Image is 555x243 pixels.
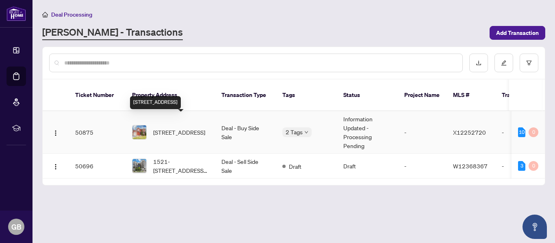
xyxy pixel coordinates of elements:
[52,130,59,136] img: Logo
[398,154,447,178] td: -
[529,161,538,171] div: 0
[398,111,447,154] td: -
[132,125,146,139] img: thumbnail-img
[476,60,481,66] span: download
[130,96,181,109] div: [STREET_ADDRESS]
[337,154,398,178] td: Draft
[42,26,183,40] a: [PERSON_NAME] - Transactions
[51,11,92,18] span: Deal Processing
[69,111,126,154] td: 50875
[529,127,538,137] div: 0
[49,126,62,139] button: Logo
[494,54,513,72] button: edit
[286,127,303,137] span: 2 Tags
[42,12,48,17] span: home
[289,162,301,171] span: Draft
[153,157,208,175] span: 1521-[STREET_ADDRESS][PERSON_NAME]
[49,159,62,172] button: Logo
[153,128,205,137] span: [STREET_ADDRESS]
[469,54,488,72] button: download
[453,162,488,170] span: W12368367
[518,161,525,171] div: 3
[215,80,276,111] th: Transaction Type
[518,127,525,137] div: 10
[526,60,532,66] span: filter
[337,111,398,154] td: Information Updated - Processing Pending
[447,80,495,111] th: MLS #
[398,80,447,111] th: Project Name
[496,26,539,39] span: Add Transaction
[453,129,486,136] span: X12252720
[520,54,538,72] button: filter
[69,154,126,178] td: 50696
[69,80,126,111] th: Ticket Number
[126,80,215,111] th: Property Address
[337,80,398,111] th: Status
[490,26,545,40] button: Add Transaction
[132,159,146,173] img: thumbnail-img
[522,215,547,239] button: Open asap
[501,60,507,66] span: edit
[215,154,276,178] td: Deal - Sell Side Sale
[495,80,552,111] th: Trade Number
[11,221,22,232] span: GB
[52,163,59,170] img: Logo
[495,111,552,154] td: -
[495,154,552,178] td: -
[215,111,276,154] td: Deal - Buy Side Sale
[7,6,26,21] img: logo
[304,130,308,134] span: down
[276,80,337,111] th: Tags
